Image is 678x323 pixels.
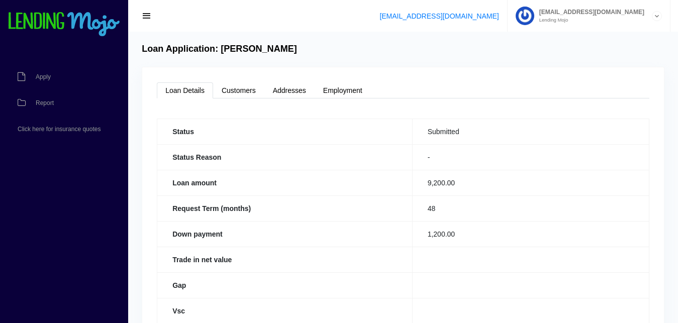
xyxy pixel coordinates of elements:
td: 1,200.00 [412,221,649,247]
th: Loan amount [157,170,413,195]
img: logo-small.png [8,12,121,37]
th: Request Term (months) [157,195,413,221]
a: [EMAIL_ADDRESS][DOMAIN_NAME] [379,12,499,20]
small: Lending Mojo [534,18,644,23]
th: Down payment [157,221,413,247]
a: Customers [213,82,264,98]
span: [EMAIL_ADDRESS][DOMAIN_NAME] [534,9,644,15]
td: Submitted [412,119,649,144]
th: Status Reason [157,144,413,170]
span: Click here for insurance quotes [18,126,101,132]
span: Apply [36,74,51,80]
td: 48 [412,195,649,221]
th: Gap [157,272,413,298]
h4: Loan Application: [PERSON_NAME] [142,44,297,55]
td: 9,200.00 [412,170,649,195]
th: Status [157,119,413,144]
a: Loan Details [157,82,213,98]
img: Profile image [516,7,534,25]
td: - [412,144,649,170]
span: Report [36,100,54,106]
a: Addresses [264,82,315,98]
a: Employment [315,82,371,98]
th: Trade in net value [157,247,413,272]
